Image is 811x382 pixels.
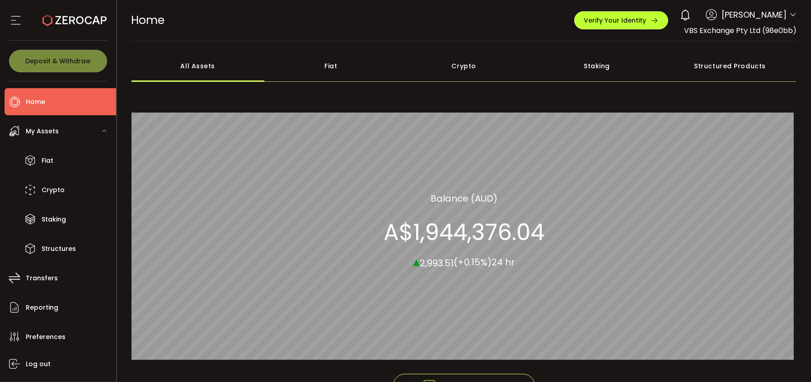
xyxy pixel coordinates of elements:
[574,11,668,29] button: Verify Your Identity
[42,184,65,197] span: Crypto
[420,257,454,269] span: 2,993.51
[42,242,76,255] span: Structures
[131,50,265,82] div: All Assets
[722,9,787,21] span: [PERSON_NAME]
[413,252,420,271] span: ▴
[384,219,544,246] section: A$1,944,376.04
[664,50,797,82] div: Structured Products
[264,50,398,82] div: Fiat
[42,213,66,226] span: Staking
[431,192,497,205] section: Balance (AUD)
[26,272,58,285] span: Transfers
[706,284,811,382] iframe: Chat Widget
[131,12,165,28] span: Home
[530,50,664,82] div: Staking
[26,301,58,314] span: Reporting
[398,50,531,82] div: Crypto
[26,95,45,108] span: Home
[42,154,53,167] span: Fiat
[9,50,107,72] button: Deposit & Withdraw
[584,17,646,24] span: Verify Your Identity
[25,58,91,64] span: Deposit & Withdraw
[492,256,515,269] span: 24 hr
[684,25,797,36] span: VBS Exchange Pty Ltd (98e0bb)
[26,358,51,371] span: Log out
[26,125,59,138] span: My Assets
[454,256,492,269] span: (+0.15%)
[26,330,66,344] span: Preferences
